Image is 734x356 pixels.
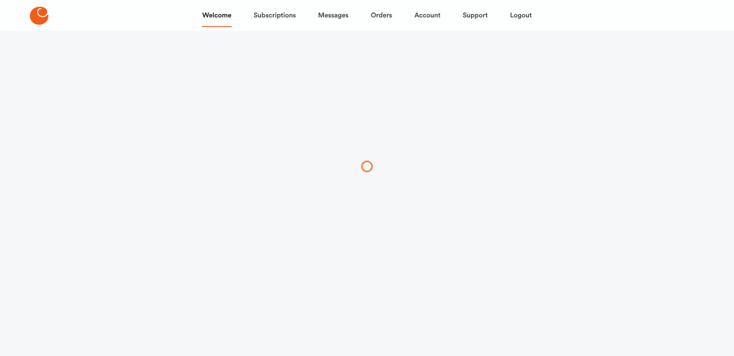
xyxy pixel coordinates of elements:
a: Welcome [202,4,231,27]
a: Orders [371,4,392,27]
a: Messages [318,4,349,27]
a: Logout [510,4,532,27]
a: Account [414,4,440,27]
a: Subscriptions [254,4,296,27]
a: Support [463,4,488,27]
